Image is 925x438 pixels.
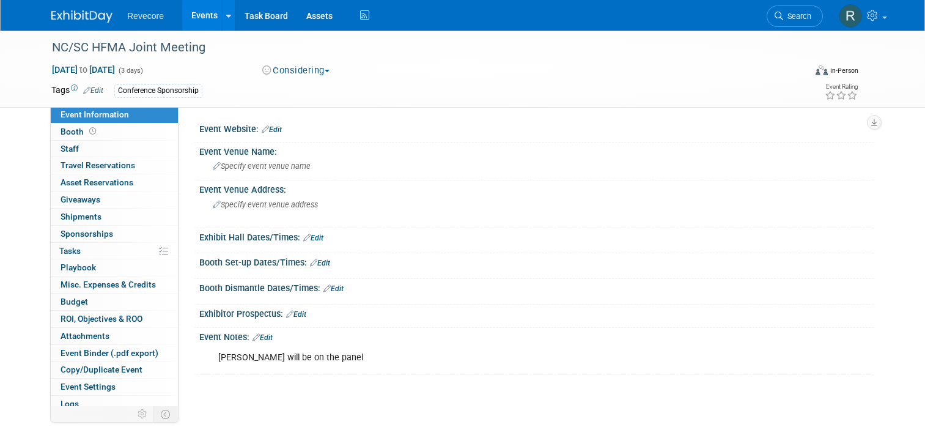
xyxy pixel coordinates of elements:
[61,399,79,409] span: Logs
[783,12,811,21] span: Search
[61,160,135,170] span: Travel Reservations
[258,64,334,77] button: Considering
[199,305,874,321] div: Exhibitor Prospectus:
[51,243,178,259] a: Tasks
[51,10,112,23] img: ExhibitDay
[51,379,178,395] a: Event Settings
[114,84,202,97] div: Conference Sponsorship
[51,362,178,378] a: Copy/Duplicate Event
[51,174,178,191] a: Asset Reservations
[262,125,282,134] a: Edit
[61,331,109,341] span: Attachments
[199,328,874,344] div: Event Notes:
[199,120,874,136] div: Event Website:
[87,127,98,136] span: Booth not reserved yet
[51,191,178,208] a: Giveaways
[816,65,828,75] img: Format-Inperson.png
[51,294,178,310] a: Budget
[132,406,153,422] td: Personalize Event Tab Strip
[839,4,862,28] img: Rachael Sires
[767,6,823,27] a: Search
[127,11,164,21] span: Revecore
[48,37,790,59] div: NC/SC HFMA Joint Meeting
[61,195,100,204] span: Giveaways
[303,234,323,242] a: Edit
[51,345,178,362] a: Event Binder (.pdf export)
[153,406,179,422] td: Toggle Event Tabs
[61,297,88,306] span: Budget
[739,64,858,82] div: Event Format
[213,161,311,171] span: Specify event venue name
[117,67,143,75] span: (3 days)
[61,127,98,136] span: Booth
[51,209,178,225] a: Shipments
[61,212,101,221] span: Shipments
[210,346,743,370] div: [PERSON_NAME] will be on the panel
[51,106,178,123] a: Event Information
[213,200,318,209] span: Specify event venue address
[199,253,874,269] div: Booth Set-up Dates/Times:
[199,228,874,244] div: Exhibit Hall Dates/Times:
[61,280,156,289] span: Misc. Expenses & Credits
[78,65,89,75] span: to
[61,365,142,374] span: Copy/Duplicate Event
[199,180,874,196] div: Event Venue Address:
[830,66,858,75] div: In-Person
[199,143,874,158] div: Event Venue Name:
[61,262,96,272] span: Playbook
[61,229,113,239] span: Sponsorships
[51,124,178,140] a: Booth
[51,157,178,174] a: Travel Reservations
[51,226,178,242] a: Sponsorships
[51,259,178,276] a: Playbook
[286,310,306,319] a: Edit
[252,333,273,342] a: Edit
[61,177,133,187] span: Asset Reservations
[83,86,103,95] a: Edit
[51,84,103,98] td: Tags
[61,348,158,358] span: Event Binder (.pdf export)
[825,84,858,90] div: Event Rating
[310,259,330,267] a: Edit
[51,396,178,412] a: Logs
[51,141,178,157] a: Staff
[61,109,129,119] span: Event Information
[61,382,116,392] span: Event Settings
[59,246,81,256] span: Tasks
[51,328,178,344] a: Attachments
[61,314,142,324] span: ROI, Objectives & ROO
[323,284,344,293] a: Edit
[51,311,178,327] a: ROI, Objectives & ROO
[51,64,116,75] span: [DATE] [DATE]
[199,279,874,295] div: Booth Dismantle Dates/Times:
[51,277,178,293] a: Misc. Expenses & Credits
[61,144,79,154] span: Staff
